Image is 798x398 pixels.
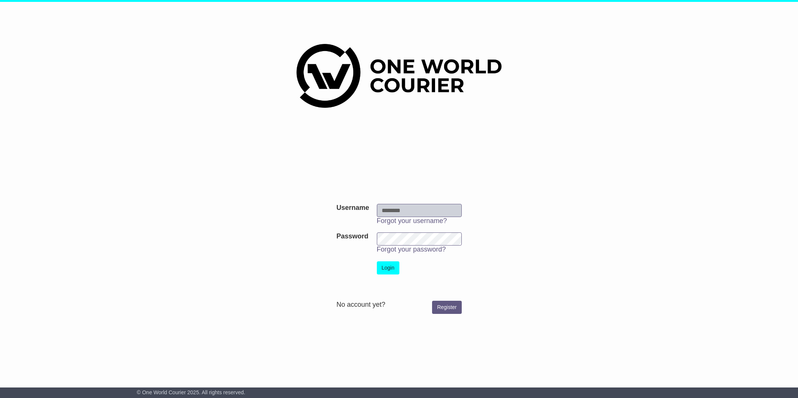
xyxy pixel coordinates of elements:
span: © One World Courier 2025. All rights reserved. [137,389,245,395]
a: Register [432,301,461,314]
button: Login [377,261,399,274]
img: One World [296,44,502,108]
label: Password [336,232,368,241]
a: Forgot your password? [377,246,446,253]
div: No account yet? [336,301,461,309]
label: Username [336,204,369,212]
a: Forgot your username? [377,217,447,225]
